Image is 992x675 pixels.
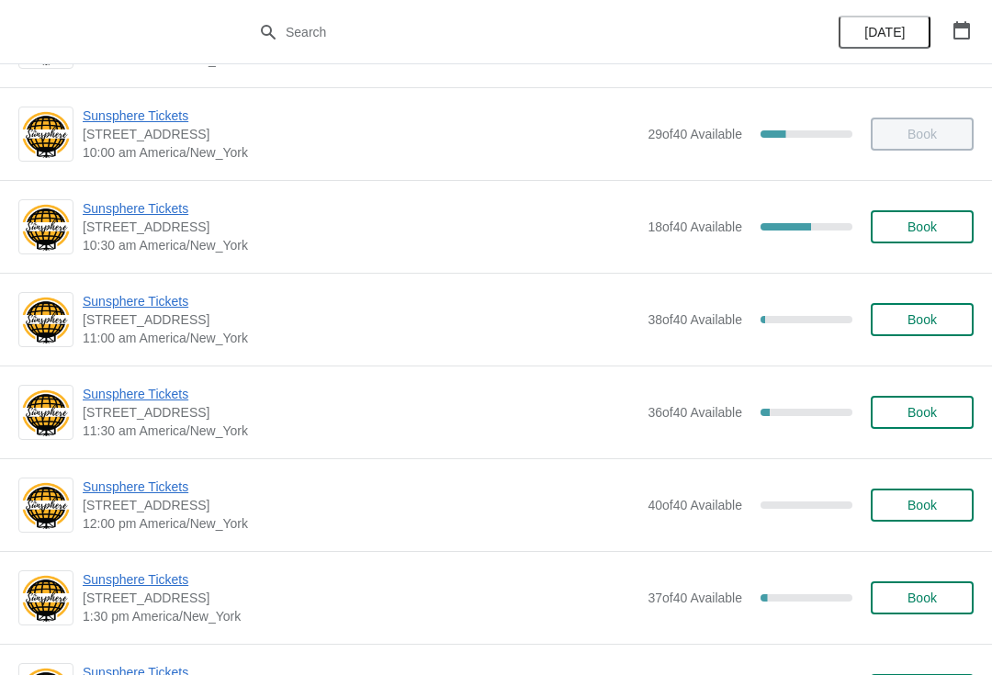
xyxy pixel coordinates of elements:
[83,310,638,329] span: [STREET_ADDRESS]
[648,219,742,234] span: 18 of 40 Available
[907,591,937,605] span: Book
[83,607,638,625] span: 1:30 pm America/New_York
[83,292,638,310] span: Sunsphere Tickets
[864,25,905,39] span: [DATE]
[907,405,937,420] span: Book
[83,329,638,347] span: 11:00 am America/New_York
[83,107,638,125] span: Sunsphere Tickets
[83,403,638,422] span: [STREET_ADDRESS]
[83,143,638,162] span: 10:00 am America/New_York
[871,396,974,429] button: Book
[83,496,638,514] span: [STREET_ADDRESS]
[83,236,638,254] span: 10:30 am America/New_York
[907,312,937,327] span: Book
[871,581,974,614] button: Book
[83,514,638,533] span: 12:00 pm America/New_York
[648,405,742,420] span: 36 of 40 Available
[648,591,742,605] span: 37 of 40 Available
[83,570,638,589] span: Sunsphere Tickets
[907,498,937,512] span: Book
[19,202,73,253] img: Sunsphere Tickets | 810 Clinch Avenue, Knoxville, TN, USA | 10:30 am America/New_York
[648,127,742,141] span: 29 of 40 Available
[83,589,638,607] span: [STREET_ADDRESS]
[83,422,638,440] span: 11:30 am America/New_York
[19,573,73,624] img: Sunsphere Tickets | 810 Clinch Avenue, Knoxville, TN, USA | 1:30 pm America/New_York
[19,295,73,345] img: Sunsphere Tickets | 810 Clinch Avenue, Knoxville, TN, USA | 11:00 am America/New_York
[648,498,742,512] span: 40 of 40 Available
[83,478,638,496] span: Sunsphere Tickets
[907,219,937,234] span: Book
[83,199,638,218] span: Sunsphere Tickets
[285,16,744,49] input: Search
[19,388,73,438] img: Sunsphere Tickets | 810 Clinch Avenue, Knoxville, TN, USA | 11:30 am America/New_York
[871,210,974,243] button: Book
[83,125,638,143] span: [STREET_ADDRESS]
[83,385,638,403] span: Sunsphere Tickets
[19,480,73,531] img: Sunsphere Tickets | 810 Clinch Avenue, Knoxville, TN, USA | 12:00 pm America/New_York
[83,218,638,236] span: [STREET_ADDRESS]
[19,109,73,160] img: Sunsphere Tickets | 810 Clinch Avenue, Knoxville, TN, USA | 10:00 am America/New_York
[648,312,742,327] span: 38 of 40 Available
[871,303,974,336] button: Book
[839,16,930,49] button: [DATE]
[871,489,974,522] button: Book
